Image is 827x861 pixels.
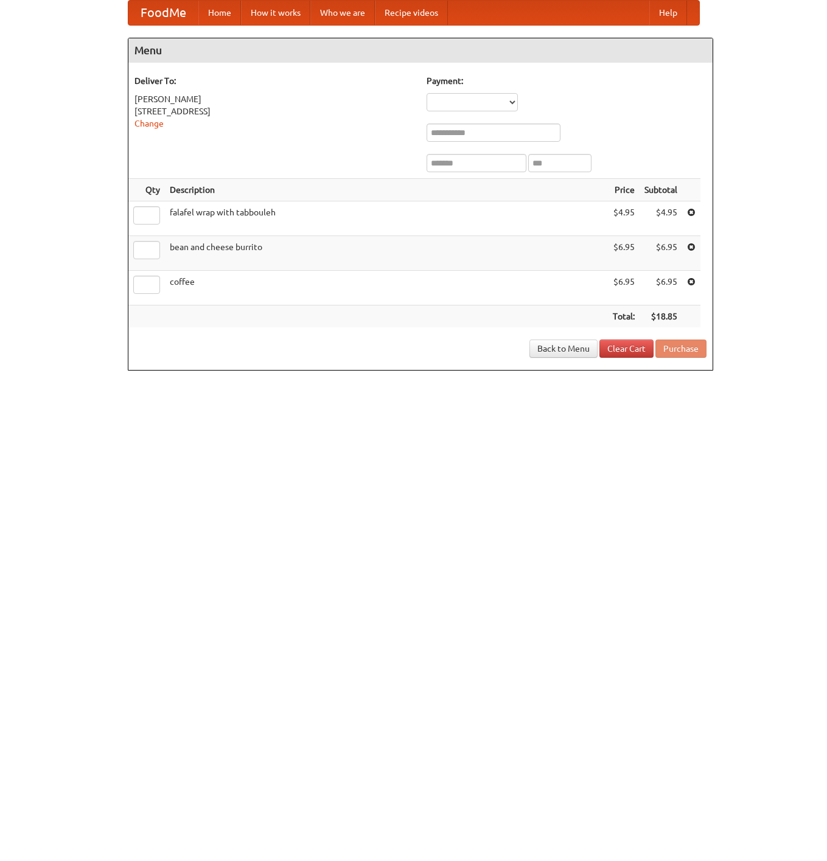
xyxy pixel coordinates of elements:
[134,93,414,105] div: [PERSON_NAME]
[198,1,241,25] a: Home
[134,75,414,87] h5: Deliver To:
[599,340,654,358] a: Clear Cart
[310,1,375,25] a: Who we are
[427,75,707,87] h5: Payment:
[640,179,682,201] th: Subtotal
[640,271,682,305] td: $6.95
[649,1,687,25] a: Help
[640,236,682,271] td: $6.95
[134,105,414,117] div: [STREET_ADDRESS]
[165,236,608,271] td: bean and cheese burrito
[640,201,682,236] td: $4.95
[128,179,165,201] th: Qty
[640,305,682,328] th: $18.85
[241,1,310,25] a: How it works
[165,179,608,201] th: Description
[165,271,608,305] td: coffee
[608,201,640,236] td: $4.95
[375,1,448,25] a: Recipe videos
[529,340,598,358] a: Back to Menu
[608,236,640,271] td: $6.95
[134,119,164,128] a: Change
[608,179,640,201] th: Price
[608,271,640,305] td: $6.95
[655,340,707,358] button: Purchase
[128,1,198,25] a: FoodMe
[608,305,640,328] th: Total:
[128,38,713,63] h4: Menu
[165,201,608,236] td: falafel wrap with tabbouleh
